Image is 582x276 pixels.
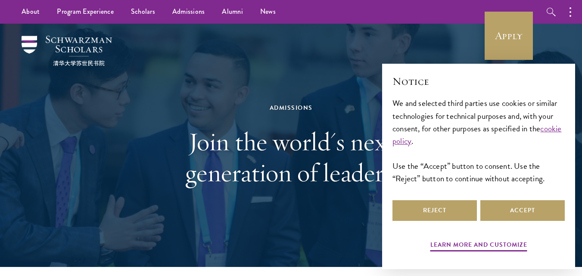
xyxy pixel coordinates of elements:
[392,97,565,184] div: We and selected third parties use cookies or similar technologies for technical purposes and, wit...
[485,12,533,60] a: Apply
[143,126,440,188] h1: Join the world's next generation of leaders.
[143,102,440,113] div: Admissions
[392,200,477,221] button: Reject
[22,36,112,66] img: Schwarzman Scholars
[430,239,527,253] button: Learn more and customize
[480,200,565,221] button: Accept
[392,122,562,147] a: cookie policy
[392,74,565,89] h2: Notice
